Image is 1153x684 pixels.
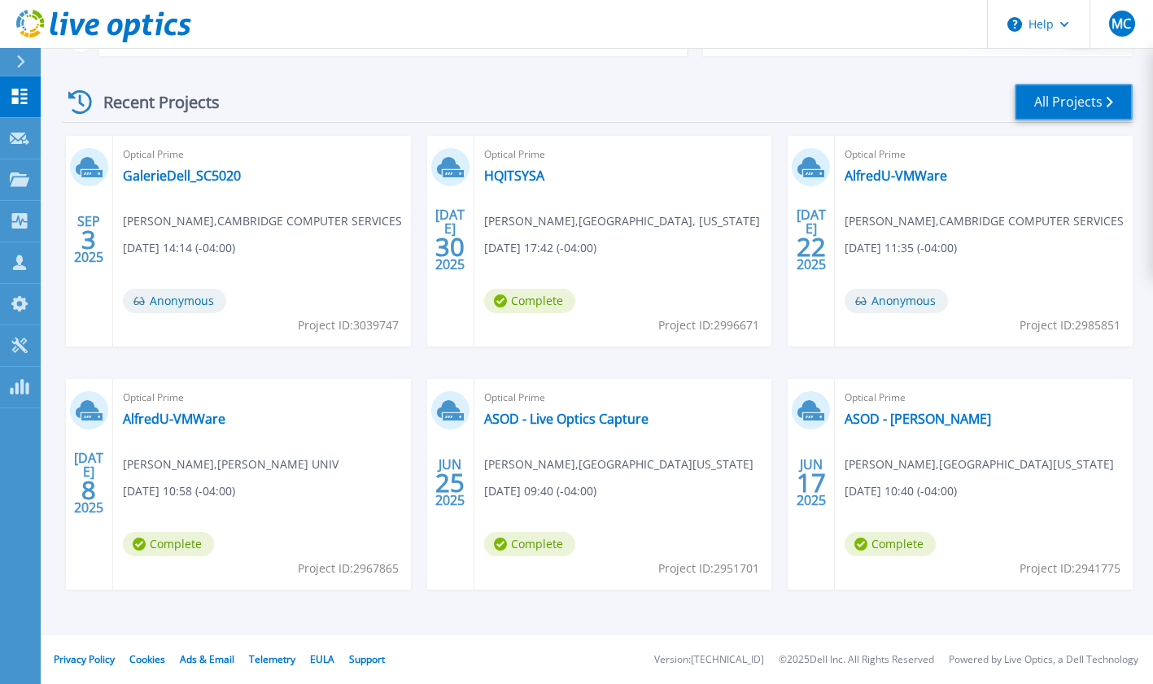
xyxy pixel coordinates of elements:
[484,168,544,184] a: HQITSYSA
[310,652,334,666] a: EULA
[845,239,957,257] span: [DATE] 11:35 (-04:00)
[484,411,649,427] a: ASOD - Live Optics Capture
[349,652,385,666] a: Support
[779,655,934,665] li: © 2025 Dell Inc. All Rights Reserved
[123,455,338,473] span: [PERSON_NAME] , [PERSON_NAME] UNIV
[845,289,948,313] span: Anonymous
[298,316,399,334] span: Project ID: 3039747
[845,411,991,427] a: ASOD - [PERSON_NAME]
[123,532,214,556] span: Complete
[796,210,827,269] div: [DATE] 2025
[123,289,226,313] span: Anonymous
[81,483,96,497] span: 8
[1020,316,1120,334] span: Project ID: 2985851
[845,168,947,184] a: AlfredU-VMWare
[249,652,295,666] a: Telemetry
[123,212,402,230] span: [PERSON_NAME] , CAMBRIDGE COMPUTER SERVICES
[1015,84,1133,120] a: All Projects
[949,655,1138,665] li: Powered by Live Optics, a Dell Technology
[654,655,764,665] li: Version: [TECHNICAL_ID]
[435,476,465,490] span: 25
[435,210,465,269] div: [DATE] 2025
[129,652,165,666] a: Cookies
[123,389,401,407] span: Optical Prime
[484,212,760,230] span: [PERSON_NAME] , [GEOGRAPHIC_DATA], [US_STATE]
[484,289,575,313] span: Complete
[123,482,235,500] span: [DATE] 10:58 (-04:00)
[123,239,235,257] span: [DATE] 14:14 (-04:00)
[845,146,1123,163] span: Optical Prime
[123,146,401,163] span: Optical Prime
[73,210,104,269] div: SEP 2025
[73,453,104,512] div: [DATE] 2025
[1112,17,1131,30] span: MC
[298,560,399,577] span: Project ID: 2967865
[797,240,826,254] span: 22
[435,240,465,254] span: 30
[845,532,936,556] span: Complete
[845,212,1124,230] span: [PERSON_NAME] , CAMBRIDGE COMPUTER SERVICES
[484,482,596,500] span: [DATE] 09:40 (-04:00)
[54,652,115,666] a: Privacy Policy
[484,389,762,407] span: Optical Prime
[484,146,762,163] span: Optical Prime
[123,168,241,184] a: GalerieDell_SC5020
[845,482,957,500] span: [DATE] 10:40 (-04:00)
[484,239,596,257] span: [DATE] 17:42 (-04:00)
[435,453,465,512] div: JUN 2025
[845,389,1123,407] span: Optical Prime
[81,233,96,246] span: 3
[484,532,575,556] span: Complete
[1020,560,1120,577] span: Project ID: 2941775
[63,82,242,122] div: Recent Projects
[658,316,759,334] span: Project ID: 2996671
[123,411,225,427] a: AlfredU-VMWare
[797,476,826,490] span: 17
[845,455,1114,473] span: [PERSON_NAME] , [GEOGRAPHIC_DATA][US_STATE]
[796,453,827,512] div: JUN 2025
[484,455,753,473] span: [PERSON_NAME] , [GEOGRAPHIC_DATA][US_STATE]
[180,652,234,666] a: Ads & Email
[658,560,759,577] span: Project ID: 2951701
